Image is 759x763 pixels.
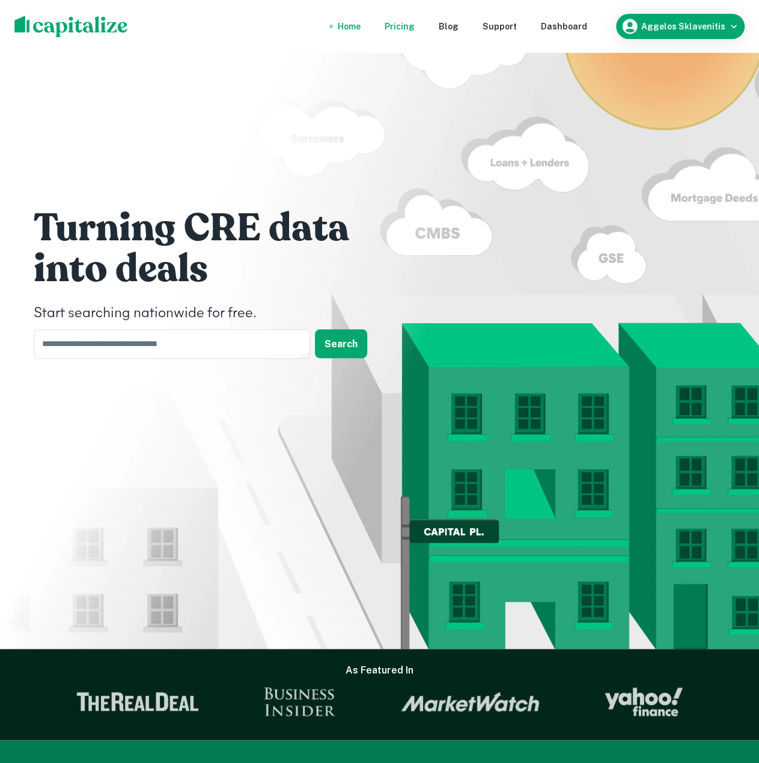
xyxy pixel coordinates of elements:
[605,687,683,716] img: Yahoo Finance
[699,667,759,725] iframe: Chat Widget
[14,16,128,37] img: capitalize-logo.png
[541,20,587,33] a: Dashboard
[616,14,745,39] button: Aggelos Sklavenitis
[76,692,199,711] img: The Real Deal
[439,20,459,33] a: Blog
[338,20,361,33] a: Home
[385,20,415,33] a: Pricing
[401,692,540,712] img: Market Watch
[346,663,413,678] h6: As Featured In
[483,20,517,33] a: Support
[34,303,394,324] h4: Start searching nationwide for free.
[264,687,336,716] img: Business Insider
[315,329,367,358] button: Search
[34,245,394,293] h1: into deals
[641,22,725,31] h6: Aggelos Sklavenitis
[34,204,394,252] h1: Turning CRE data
